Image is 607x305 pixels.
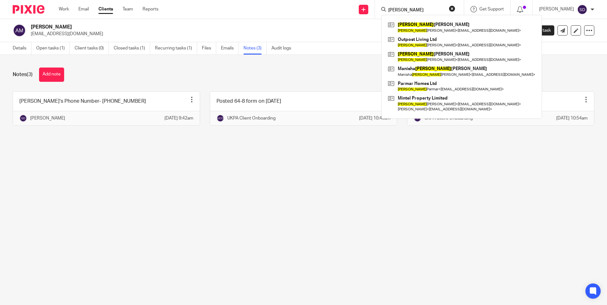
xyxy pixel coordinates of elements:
a: Details [13,42,31,55]
a: Audit logs [271,42,296,55]
a: Reports [143,6,158,12]
a: Team [123,6,133,12]
h1: Notes [13,71,33,78]
p: [DATE] 9:42am [164,115,193,121]
a: Recurring tasks (1) [155,42,197,55]
a: Notes (3) [243,42,267,55]
img: svg%3E [577,4,587,15]
a: Open tasks (1) [36,42,70,55]
button: Clear [449,5,455,12]
a: Work [59,6,69,12]
h2: [PERSON_NAME] [31,24,412,30]
p: [PERSON_NAME] [30,115,65,121]
span: Get Support [479,7,504,11]
a: Closed tasks (1) [114,42,150,55]
p: [PERSON_NAME] [539,6,574,12]
button: Add note [39,68,64,82]
input: Search [388,8,445,13]
a: Files [202,42,216,55]
a: Client tasks (0) [75,42,109,55]
img: svg%3E [13,24,26,37]
span: (3) [27,72,33,77]
p: UKPA Client Onboarding [227,115,276,121]
img: svg%3E [217,114,224,122]
p: [EMAIL_ADDRESS][DOMAIN_NAME] [31,31,508,37]
a: Clients [98,6,113,12]
p: [DATE] 10:54am [556,115,588,121]
p: [DATE] 10:45am [359,115,390,121]
img: Pixie [13,5,44,14]
a: Emails [221,42,239,55]
a: Email [78,6,89,12]
img: svg%3E [19,114,27,122]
